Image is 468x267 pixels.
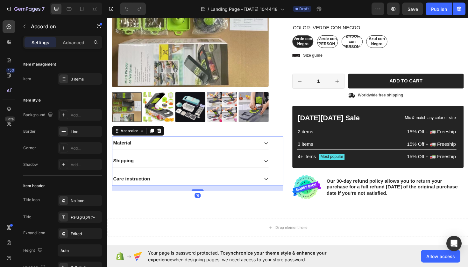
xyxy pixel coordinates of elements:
[23,162,38,167] div: Shadow
[23,183,45,189] div: Item header
[207,38,228,43] p: Size guide
[421,250,460,263] button: Allow access
[408,6,418,12] span: Save
[236,60,251,75] button: increment
[42,5,45,13] p: 7
[211,60,236,75] input: quantity
[277,20,294,31] span: Azul con Negro
[23,214,31,220] div: Title
[287,131,369,138] p: 15% Off + 🚛 Freeship
[23,145,36,151] div: Corner
[265,80,313,85] p: Worldwide free shipping
[299,6,309,12] span: Draft
[71,112,101,118] div: Add...
[426,253,455,260] span: Allow access
[23,197,40,203] div: Title icon
[226,145,250,151] p: Most popular
[23,230,45,236] div: Expand icon
[148,250,327,262] span: synchronize your theme style & enhance your experience
[32,39,49,46] p: Settings
[222,20,257,31] span: Verde con [PERSON_NAME]
[287,144,369,151] p: 15% Off + 🚛 Freeship
[58,245,102,256] input: Auto
[120,3,146,15] div: Undo/Redo
[23,111,54,119] div: Background
[63,39,84,46] p: Advanced
[71,231,101,237] div: Edited
[23,61,56,67] div: Item management
[71,129,101,135] div: Line
[31,23,85,30] p: Accordion
[71,198,101,204] div: No icon
[255,60,377,75] button: Add to cart
[202,118,283,125] p: 2 items
[148,249,351,263] span: Your page is password protected. To when designing pages, we need access to your store password.
[287,118,369,125] p: 15% Off + 🚛 Freeship
[196,167,226,193] img: gempages_585721362513920859-a537947a-e69e-4cba-8803-e9388d5e1c42.svg
[402,3,423,15] button: Save
[431,6,447,12] div: Publish
[6,68,15,73] div: 450
[23,76,31,82] div: Item
[3,3,47,15] button: 7
[210,6,278,12] span: Landing Page - [DATE] 10:44:18
[197,20,217,31] span: Verde con Negro
[202,144,221,151] p: 4+ items
[23,246,44,255] div: Height
[299,64,334,71] div: Add to cart
[23,97,41,103] div: Item style
[71,214,101,220] div: Paragraph 1*
[5,116,15,122] div: Beta
[178,220,212,225] div: Drop element here
[107,17,468,246] iframe: Design area
[202,102,283,112] p: [DATE][DATE] Sale
[208,6,209,12] span: /
[232,170,377,190] p: Our 30-day refund policy allows you to return your purchase for a full refund [DATE] of the origi...
[71,145,101,151] div: Add...
[71,76,101,82] div: 3 items
[202,131,283,138] p: 3 items
[196,60,211,75] button: decrement
[71,162,101,168] div: Add...
[287,104,369,109] p: Mix & match any color or size
[426,3,452,15] button: Publish
[446,236,462,251] div: Open Intercom Messenger
[23,129,36,134] div: Border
